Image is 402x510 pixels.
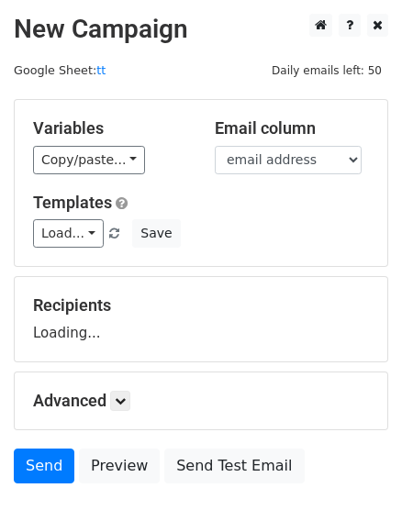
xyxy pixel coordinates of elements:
a: Copy/paste... [33,146,145,174]
h5: Email column [215,118,369,139]
h2: New Campaign [14,14,388,45]
span: Daily emails left: 50 [265,61,388,81]
iframe: Chat Widget [310,422,402,510]
h5: Recipients [33,295,369,316]
a: Daily emails left: 50 [265,63,388,77]
a: Send Test Email [164,449,304,483]
small: Google Sheet: [14,63,106,77]
button: Save [132,219,180,248]
a: Preview [79,449,160,483]
div: Loading... [33,295,369,343]
a: tt [96,63,106,77]
h5: Advanced [33,391,369,411]
a: Load... [33,219,104,248]
h5: Variables [33,118,187,139]
a: Templates [33,193,112,212]
a: Send [14,449,74,483]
